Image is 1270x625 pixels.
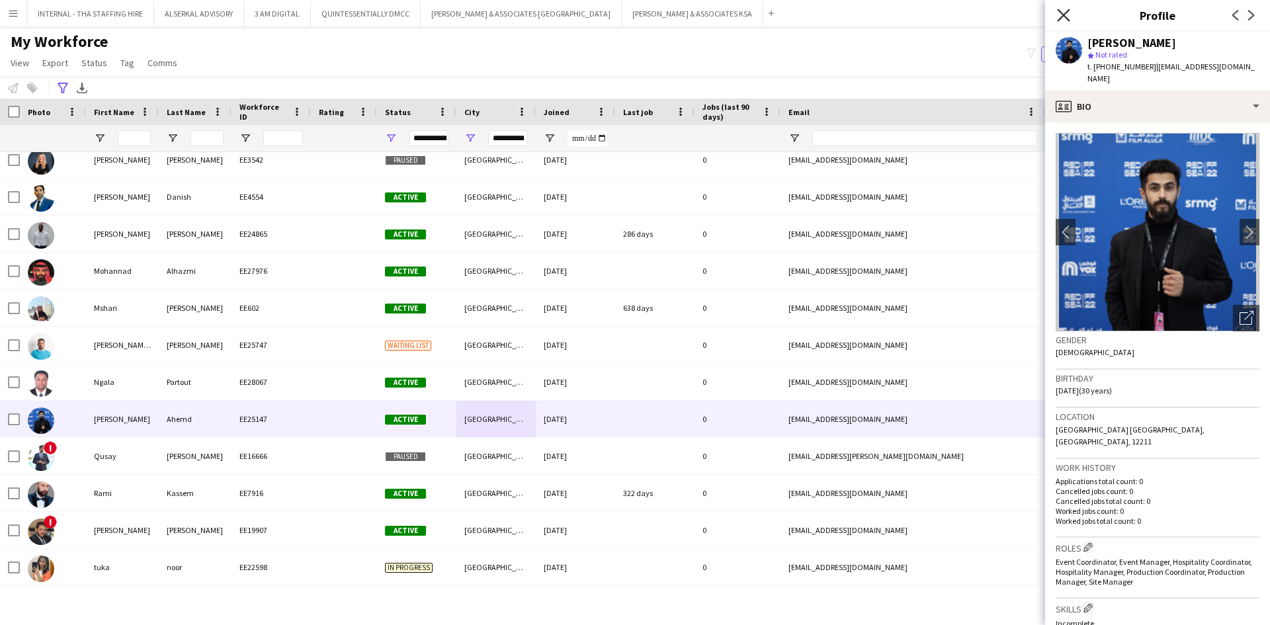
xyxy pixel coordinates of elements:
[232,290,311,326] div: EE602
[86,512,159,548] div: [PERSON_NAME]
[1056,462,1259,474] h3: Work history
[1233,305,1259,331] div: Open photos pop-in
[623,107,653,117] span: Last job
[421,1,622,26] button: [PERSON_NAME] & ASSOCIATES [GEOGRAPHIC_DATA]
[536,512,615,548] div: [DATE]
[385,452,426,462] span: Paused
[385,229,426,239] span: Active
[154,1,244,26] button: ALSERKAL ADVISORY
[1041,46,1107,62] button: Everyone5,974
[159,586,232,622] div: Ghori
[232,179,311,215] div: EE4554
[239,132,251,144] button: Open Filter Menu
[695,327,781,363] div: 0
[159,401,232,437] div: Ahemd
[812,130,1037,146] input: Email Filter Input
[1045,91,1270,122] div: Bio
[1056,506,1259,516] p: Worked jobs count: 0
[1056,386,1112,396] span: [DATE] (30 years)
[120,57,134,69] span: Tag
[385,526,426,536] span: Active
[536,327,615,363] div: [DATE]
[86,142,159,178] div: [PERSON_NAME]
[232,327,311,363] div: EE25747
[536,475,615,511] div: [DATE]
[615,475,695,511] div: 322 days
[28,185,54,212] img: Mohammad Danish
[781,475,1045,511] div: [EMAIL_ADDRESS][DOMAIN_NAME]
[695,142,781,178] div: 0
[385,267,426,276] span: Active
[159,142,232,178] div: [PERSON_NAME]
[464,107,480,117] span: City
[28,556,54,582] img: tuka noor
[232,512,311,548] div: EE19907
[86,438,159,474] div: Qusay
[781,549,1045,585] div: [EMAIL_ADDRESS][DOMAIN_NAME]
[27,1,154,26] button: INTERNAL - THA STAFFING HIRE
[159,216,232,252] div: [PERSON_NAME]
[44,441,57,454] span: !
[1056,540,1259,554] h3: Roles
[695,586,781,622] div: 0
[456,290,536,326] div: [GEOGRAPHIC_DATA]
[1087,37,1176,49] div: [PERSON_NAME]
[615,216,695,252] div: 286 days
[695,216,781,252] div: 0
[86,475,159,511] div: Rami
[456,438,536,474] div: [GEOGRAPHIC_DATA]
[385,563,433,573] span: In progress
[1056,425,1205,446] span: [GEOGRAPHIC_DATA] [GEOGRAPHIC_DATA], [GEOGRAPHIC_DATA], 12211
[544,107,570,117] span: Joined
[74,80,90,96] app-action-btn: Export XLSX
[232,475,311,511] div: EE7916
[456,549,536,585] div: [GEOGRAPHIC_DATA]
[695,253,781,289] div: 0
[536,216,615,252] div: [DATE]
[536,438,615,474] div: [DATE]
[781,512,1045,548] div: [EMAIL_ADDRESS][DOMAIN_NAME]
[232,253,311,289] div: EE27976
[781,216,1045,252] div: [EMAIL_ADDRESS][DOMAIN_NAME]
[1045,7,1270,24] h3: Profile
[239,102,287,122] span: Workforce ID
[695,549,781,585] div: 0
[190,130,224,146] input: Last Name Filter Input
[781,290,1045,326] div: [EMAIL_ADDRESS][DOMAIN_NAME]
[86,253,159,289] div: Mohannad
[94,107,134,117] span: First Name
[86,401,159,437] div: [PERSON_NAME]
[456,142,536,178] div: [GEOGRAPHIC_DATA]
[781,401,1045,437] div: [EMAIL_ADDRESS][DOMAIN_NAME]
[456,512,536,548] div: [GEOGRAPHIC_DATA]
[28,481,54,508] img: Rami Kassem
[385,341,431,351] span: Waiting list
[232,364,311,400] div: EE28067
[86,179,159,215] div: [PERSON_NAME]
[1056,557,1252,587] span: Event Coordinator, Event Manager, Hospitality Coordinator, Hospitality Manager, Production Coordi...
[159,327,232,363] div: [PERSON_NAME]
[167,107,206,117] span: Last Name
[232,586,311,622] div: EE4992
[781,179,1045,215] div: [EMAIL_ADDRESS][DOMAIN_NAME]
[456,253,536,289] div: [GEOGRAPHIC_DATA]
[28,407,54,434] img: Omar Ahemd
[615,290,695,326] div: 638 days
[159,364,232,400] div: Partout
[42,57,68,69] span: Export
[695,290,781,326] div: 0
[456,179,536,215] div: [GEOGRAPHIC_DATA]
[86,290,159,326] div: Mshari
[781,586,1045,622] div: [EMAIL_ADDRESS][DOMAIN_NAME]
[1087,62,1156,71] span: t. [PHONE_NUMBER]
[464,132,476,144] button: Open Filter Menu
[702,102,757,122] span: Jobs (last 90 days)
[1056,496,1259,506] p: Cancelled jobs total count: 0
[781,438,1045,474] div: [EMAIL_ADDRESS][PERSON_NAME][DOMAIN_NAME]
[159,438,232,474] div: [PERSON_NAME]
[781,253,1045,289] div: [EMAIL_ADDRESS][DOMAIN_NAME]
[86,364,159,400] div: Ngala
[1056,516,1259,526] p: Worked jobs total count: 0
[385,304,426,313] span: Active
[781,327,1045,363] div: [EMAIL_ADDRESS][DOMAIN_NAME]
